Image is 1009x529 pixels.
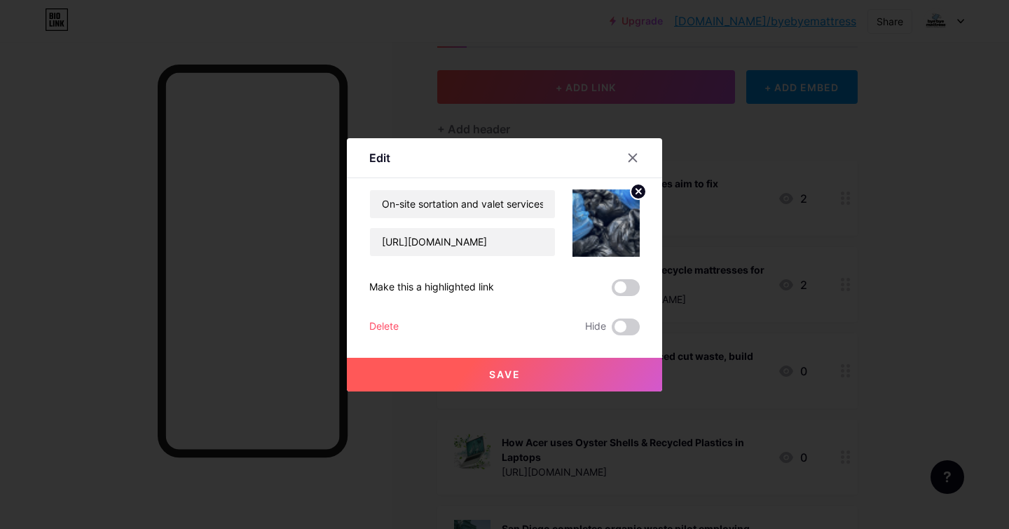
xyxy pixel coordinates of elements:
input: URL [370,228,555,256]
input: Title [370,190,555,218]
div: Delete [369,319,399,335]
img: link_thumbnail [572,189,640,257]
button: Save [347,358,662,391]
span: Hide [585,319,606,335]
span: Save [489,368,521,380]
div: Make this a highlighted link [369,279,494,296]
div: Edit [369,149,390,166]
